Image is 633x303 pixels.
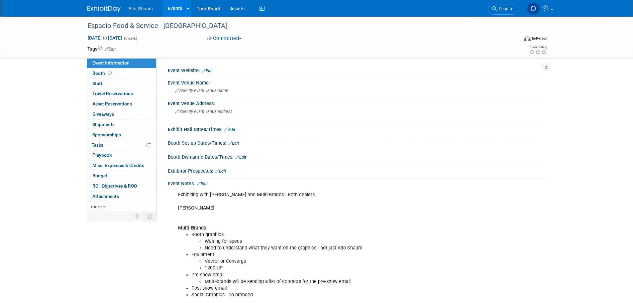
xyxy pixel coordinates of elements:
[87,89,156,99] a: Travel Reservations
[497,6,512,11] span: Search
[87,140,156,150] a: Tasks
[524,36,531,41] img: Format-Inperson.png
[87,130,156,140] a: Sponsorships
[205,265,469,271] li: 1200-UP
[87,69,156,78] a: Booth
[87,58,156,68] a: Event Information
[202,69,213,73] a: Edit
[205,238,469,245] li: Waiting for specs
[168,98,546,107] div: Event Venue Address:
[87,120,156,130] a: Shipments
[87,35,122,41] span: [DATE] [DATE]
[87,171,156,181] a: Budget
[175,88,228,93] span: Specify event venue name
[235,155,246,160] a: Edit
[92,132,121,137] span: Sponsorships
[205,35,244,42] button: Committed
[92,194,119,199] span: Attachments
[205,258,469,265] li: Vector or Converge
[143,212,156,221] td: Toggle Event Tabs
[527,2,540,15] img: Olivia Strasser
[532,36,547,41] div: In-Person
[224,127,235,132] a: Edit
[205,278,469,285] li: Multi-brands will be sending a list of contacts for the pre-show email
[131,212,143,221] td: Personalize Event Tab Strip
[92,173,107,178] span: Budget
[87,109,156,119] a: Giveaways
[175,109,232,114] span: Specify event venue address
[168,152,546,161] div: Booth Dismantle Dates/Times:
[92,81,102,86] span: Staff
[129,6,153,11] span: Alto-Shaam
[92,91,133,96] span: Travel Reservations
[87,99,156,109] a: Asset Reservations
[87,192,156,202] a: Attachments
[85,20,508,32] div: Espacio Food & Service - [GEOGRAPHIC_DATA]
[107,71,113,76] span: Booth not reserved yet
[87,150,156,160] a: Playbook
[191,285,469,292] li: Post-show email
[92,122,115,127] span: Shipments
[92,183,137,189] span: ROI, Objectives & ROO
[191,272,469,285] li: Pre-show email
[123,36,137,41] span: (3 days)
[91,204,102,209] span: more
[92,152,112,158] span: Playbook
[191,231,469,251] li: Booth graphics
[205,245,469,251] li: Need to understand what they want on the graphics - not just Alto-Shaam
[87,181,156,191] a: ROI, Objectives & ROO
[105,47,116,52] a: Edit
[87,202,156,212] a: more
[168,179,546,187] div: Event Notes:
[191,251,469,271] li: Equipment
[168,66,546,74] div: Event Website:
[479,35,548,45] div: Event Format
[529,46,547,49] div: Event Rating
[87,6,121,12] img: ExhibitDay
[87,46,116,52] td: Tags
[92,111,114,117] span: Giveaways
[92,60,130,66] span: Event Information
[92,71,113,76] span: Booth
[87,161,156,171] a: Misc. Expenses & Credits
[228,141,239,146] a: Edit
[215,169,226,174] a: Edit
[168,78,546,86] div: Event Venue Name:
[168,124,546,133] div: Exhibit Hall Dates/Times:
[92,163,144,168] span: Misc. Expenses & Credits
[488,3,518,15] a: Search
[92,101,132,106] span: Asset Reservations
[168,166,546,175] div: Exhibitor Prospectus:
[168,138,546,147] div: Booth Set-up Dates/Times:
[92,142,103,148] span: Tasks
[197,182,208,186] a: Edit
[191,292,469,298] li: Social Graphics - co branded
[102,35,108,41] span: to
[178,225,206,231] b: Multi-Brands
[87,79,156,89] a: Staff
